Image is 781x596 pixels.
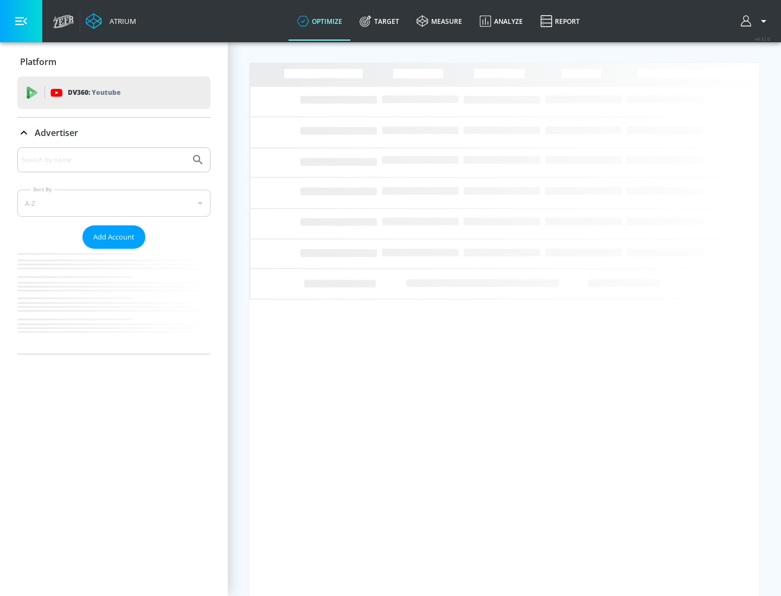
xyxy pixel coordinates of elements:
div: DV360: Youtube [17,76,210,109]
a: Atrium [86,13,136,29]
p: Platform [20,56,56,68]
input: Search by name [22,153,186,167]
div: Advertiser [17,118,210,148]
p: DV360: [68,87,120,99]
button: Add Account [82,225,145,249]
a: Analyze [471,2,532,41]
a: Report [532,2,588,41]
nav: list of Advertiser [17,249,210,354]
a: measure [408,2,471,41]
div: A-Z [17,190,210,217]
span: Add Account [93,231,135,243]
div: Platform [17,47,210,77]
span: v 4.32.0 [755,36,770,42]
p: Youtube [92,87,120,98]
a: Target [351,2,408,41]
div: Atrium [105,16,136,26]
div: Advertiser [17,147,210,354]
p: Advertiser [35,127,78,139]
a: optimize [289,2,351,41]
label: Sort By [31,186,54,193]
